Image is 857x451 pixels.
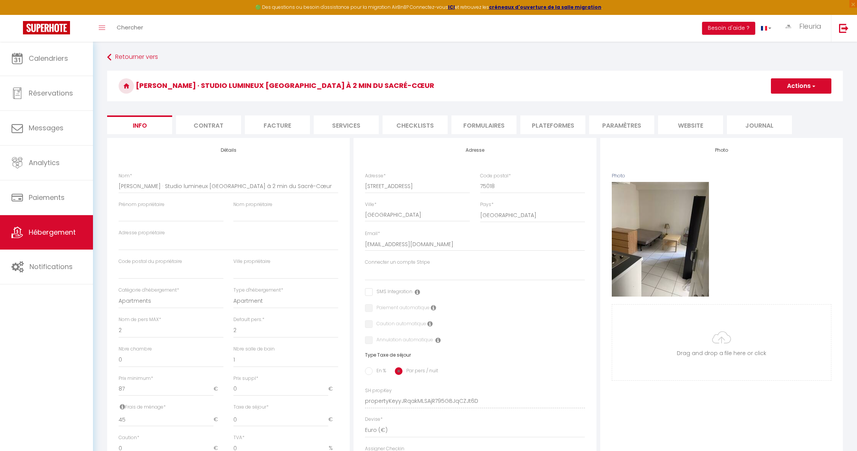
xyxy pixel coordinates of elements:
[383,115,448,134] li: Checklists
[245,115,310,134] li: Facture
[6,3,29,26] button: Ouvrir le widget de chat LiveChat
[119,201,165,208] label: Prénom propriétaire
[328,413,338,427] span: €
[448,4,455,10] a: ICI
[119,375,153,382] label: Prix minimum
[365,259,430,266] label: Connecter un compte Stripe
[520,115,585,134] li: Plateformes
[119,434,139,441] label: Caution
[365,148,585,153] h4: Adresse
[119,258,182,265] label: Code postal du propriétaire
[702,22,755,35] button: Besoin d'aide ?
[373,304,430,313] label: Paiement automatique
[365,172,386,180] label: Adresse
[29,262,73,271] span: Notifications
[839,23,849,33] img: logout
[480,172,511,180] label: Code postal
[29,193,65,202] span: Paiements
[365,201,376,208] label: Ville
[233,434,244,441] label: TVA
[29,227,76,237] span: Hébergement
[480,201,494,208] label: Pays
[233,346,275,353] label: Nbre salle de bain
[213,382,223,396] span: €
[328,382,338,396] span: €
[107,50,843,64] a: Retourner vers
[119,172,132,180] label: Nom
[612,148,831,153] h4: Photo
[119,404,166,411] label: Frais de ménage
[29,123,64,133] span: Messages
[119,287,179,294] label: Catégorie d'hébergement
[29,88,73,98] span: Réservations
[658,115,723,134] li: website
[119,229,165,237] label: Adresse propriétaire
[107,71,843,101] h3: [PERSON_NAME] · Studio lumineux [GEOGRAPHIC_DATA] à 2 min du Sacré-Cœur
[373,320,426,329] label: Caution automatique
[119,148,338,153] h4: Détails
[29,158,60,167] span: Analytics
[119,346,152,353] label: Nbre chambre
[233,375,258,382] label: Prix suppl
[451,115,516,134] li: Formulaires
[233,258,270,265] label: Ville propriétaire
[117,23,143,31] span: Chercher
[365,230,380,237] label: Email
[176,115,241,134] li: Contrat
[365,416,383,423] label: Devise
[727,115,792,134] li: Journal
[119,316,161,323] label: Nom de pers MAX
[771,78,831,94] button: Actions
[489,4,601,10] a: créneaux d'ouverture de la salle migration
[373,367,386,376] label: En %
[799,21,821,31] span: Fleuria
[402,367,438,376] label: Par pers / nuit
[233,287,283,294] label: Type d'hébergement
[107,115,172,134] li: Info
[213,413,223,427] span: €
[777,15,831,42] a: ... Fleuria
[365,387,392,394] label: SH propKey
[365,352,585,358] h6: Type Taxe de séjour
[233,201,272,208] label: Nom propriétaire
[612,172,625,180] label: Photo
[120,404,125,410] i: Frais de ménage
[111,15,149,42] a: Chercher
[314,115,379,134] li: Services
[233,316,264,323] label: Default pers.
[589,115,654,134] li: Paramètres
[783,23,794,30] img: ...
[29,54,68,63] span: Calendriers
[23,21,70,34] img: Super Booking
[233,404,269,411] label: Taxe de séjour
